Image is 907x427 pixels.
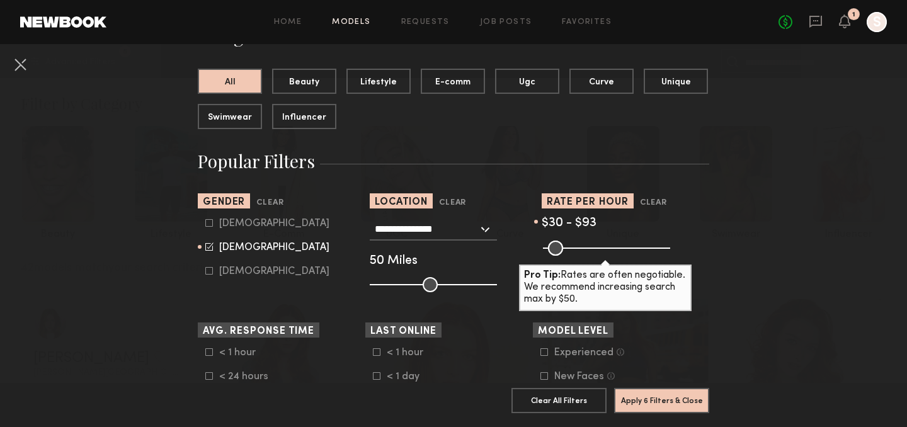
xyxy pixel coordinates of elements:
div: < 1 hour [387,349,436,356]
button: Clear [640,196,667,210]
a: Job Posts [480,18,532,26]
div: < 24 hours [219,373,268,380]
div: 1 [852,11,855,18]
button: Influencer [272,104,336,129]
a: S [867,12,887,32]
span: Avg. Response Time [203,327,314,336]
h3: Popular Filters [198,149,709,173]
span: Location [375,198,428,207]
button: Apply 6 Filters & Close [614,388,709,413]
div: [DEMOGRAPHIC_DATA] [219,268,329,275]
button: E-comm [421,69,485,94]
div: New Faces [554,373,604,380]
button: Beauty [272,69,336,94]
div: Rates are often negotiable. We recommend increasing search max by $50. [519,265,692,311]
span: $30 - $93 [542,217,596,229]
div: < 1 day [387,373,436,380]
a: Favorites [562,18,612,26]
a: Models [332,18,370,26]
button: Swimwear [198,104,262,129]
button: Clear All Filters [511,388,607,413]
div: Experienced [554,349,613,356]
button: Unique [644,69,708,94]
span: Last Online [370,327,436,336]
div: < 1 hour [219,349,268,356]
button: All [198,69,262,94]
div: [DEMOGRAPHIC_DATA] [219,220,329,227]
a: Home [274,18,302,26]
b: Pro Tip: [524,271,561,280]
button: Ugc [495,69,559,94]
div: 50 Miles [370,256,537,267]
span: Model Level [538,327,608,336]
a: Requests [401,18,450,26]
div: [DEMOGRAPHIC_DATA] [219,244,329,251]
button: Clear [439,196,466,210]
button: Lifestyle [346,69,411,94]
button: Curve [569,69,634,94]
button: Cancel [10,54,30,74]
common-close-button: Cancel [10,54,30,77]
button: Clear [256,196,283,210]
span: Gender [203,198,245,207]
span: Rate per Hour [547,198,629,207]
